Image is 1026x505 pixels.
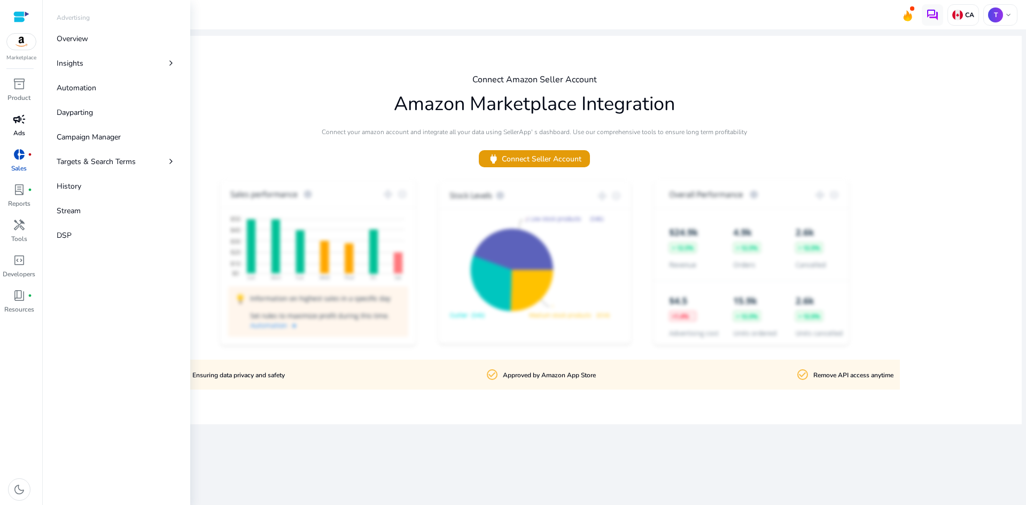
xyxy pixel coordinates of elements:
[487,153,581,165] span: Connect Seller Account
[813,370,893,380] p: Remove API access anytime
[192,370,285,380] p: Ensuring data privacy and safety
[952,10,963,20] img: ca.svg
[479,150,590,167] button: powerConnect Seller Account
[988,7,1003,22] p: T
[13,254,26,267] span: code_blocks
[486,368,499,381] mat-icon: check_circle_outline
[13,128,25,138] p: Ads
[57,107,93,118] p: Dayparting
[796,368,809,381] mat-icon: check_circle_outline
[3,269,35,279] p: Developers
[963,11,974,19] p: CA
[11,234,27,244] p: Tools
[487,153,500,165] span: power
[166,156,176,167] span: chevron_right
[28,152,32,157] span: fiber_manual_record
[322,127,747,137] p: Connect your amazon account and integrate all your data using SellerApp' s dashboard. Use our com...
[13,219,26,231] span: handyman
[57,82,96,94] p: Automation
[57,205,81,216] p: Stream
[57,58,83,69] p: Insights
[28,293,32,298] span: fiber_manual_record
[166,58,176,68] span: chevron_right
[57,181,81,192] p: History
[13,113,26,126] span: campaign
[13,483,26,496] span: dark_mode
[503,370,596,380] p: Approved by Amazon App Store
[4,305,34,314] p: Resources
[472,75,597,85] h4: Connect Amazon Seller Account
[394,92,675,115] h1: Amazon Marketplace Integration
[57,13,90,22] p: Advertising
[57,131,121,143] p: Campaign Manager
[13,183,26,196] span: lab_profile
[57,33,88,44] p: Overview
[13,77,26,90] span: inventory_2
[13,148,26,161] span: donut_small
[57,230,72,241] p: DSP
[13,289,26,302] span: book_4
[6,54,36,62] p: Marketplace
[11,164,27,173] p: Sales
[7,34,36,50] img: amazon.svg
[57,156,136,167] p: Targets & Search Terms
[7,93,30,103] p: Product
[8,199,30,208] p: Reports
[1004,11,1013,19] span: keyboard_arrow_down
[28,188,32,192] span: fiber_manual_record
